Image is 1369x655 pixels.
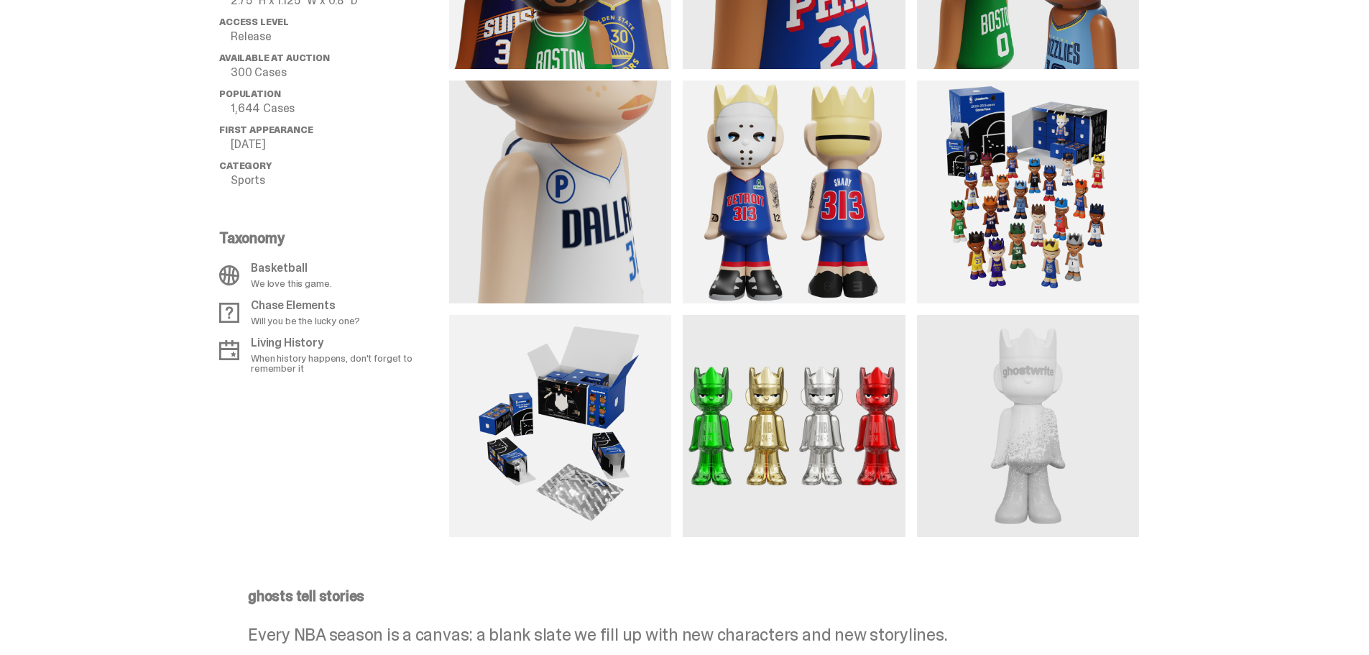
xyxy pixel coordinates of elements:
[219,52,330,64] span: Available at Auction
[683,315,905,537] img: media gallery image
[683,81,905,303] img: media gallery image
[917,81,1139,303] img: media gallery image
[231,175,449,186] p: Sports
[251,316,359,326] p: Will you be the lucky one?
[449,81,671,303] img: media gallery image
[219,160,272,172] span: Category
[251,300,359,311] p: Chase Elements
[231,139,449,150] p: [DATE]
[219,124,313,136] span: First Appearance
[219,16,289,28] span: Access Level
[251,337,441,349] p: Living History
[917,315,1139,537] img: media gallery image
[231,31,449,42] p: Release
[219,88,280,100] span: Population
[251,353,441,373] p: When history happens, don't forget to remember it
[219,231,441,245] p: Taxonomy
[251,278,331,288] p: We love this game.
[449,315,671,537] img: media gallery image
[248,626,1110,643] p: Every NBA season is a canvas: a blank slate we fill up with new characters and new storylines.
[231,103,449,114] p: 1,644 Cases
[248,589,1110,603] p: ghosts tell stories
[231,67,449,78] p: 300 Cases
[251,262,331,274] p: Basketball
